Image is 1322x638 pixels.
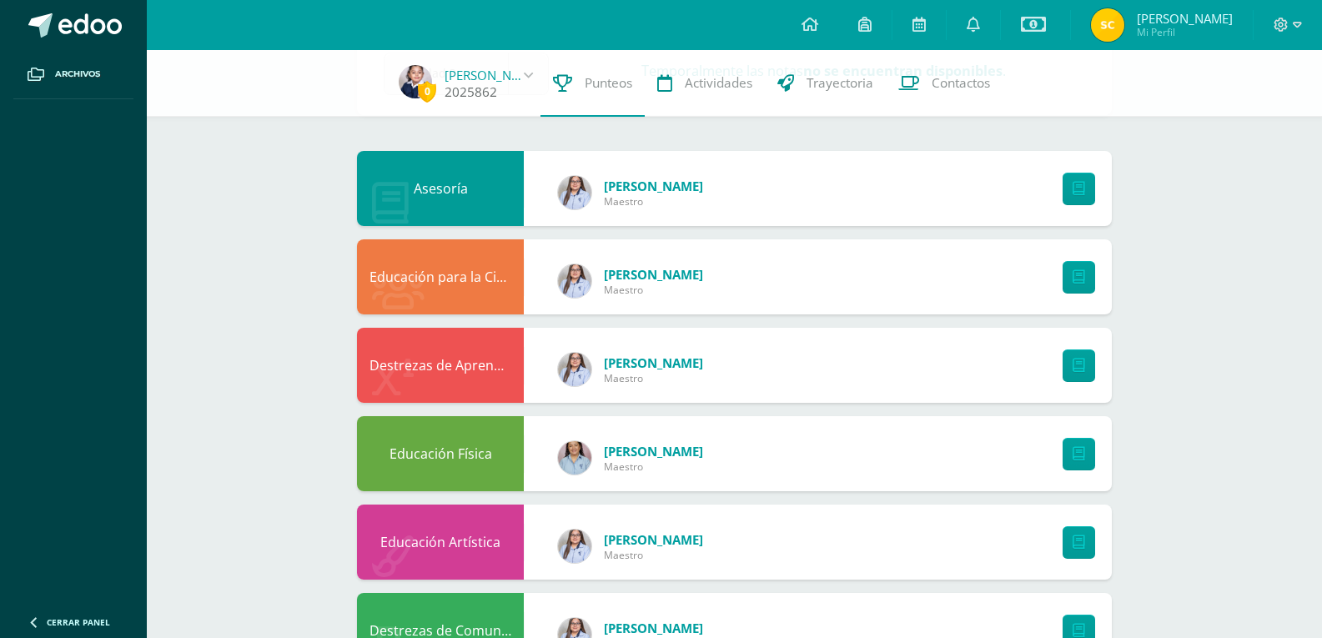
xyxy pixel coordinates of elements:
[685,74,752,92] span: Actividades
[55,68,100,81] span: Archivos
[357,505,524,580] div: Educación Artística
[540,50,645,117] a: Punteos
[604,178,703,194] span: [PERSON_NAME]
[604,531,703,548] span: [PERSON_NAME]
[807,74,873,92] span: Trayectoria
[1091,8,1124,42] img: 1bdccb0ee4e2c455f0970308bbc1e2bb.png
[932,74,990,92] span: Contactos
[558,176,591,209] img: 6a6ecfca14b15d8c5648b5c1f44bf7d4.png
[357,239,524,314] div: Educación para la Ciencia y la Ciudadanía
[13,50,133,99] a: Archivos
[886,50,1003,117] a: Contactos
[558,353,591,386] img: 6a6ecfca14b15d8c5648b5c1f44bf7d4.png
[399,65,432,98] img: 82bd5d79a5bde722a4911e3132fa148a.png
[1137,25,1233,39] span: Mi Perfil
[357,416,524,491] div: Educación Física
[765,50,886,117] a: Trayectoria
[1137,10,1233,27] span: [PERSON_NAME]
[445,67,528,83] a: [PERSON_NAME]
[604,460,703,474] span: Maestro
[604,620,703,636] span: [PERSON_NAME]
[558,441,591,475] img: dc674997e74fffa5930a5c3b490745a5.png
[604,194,703,208] span: Maestro
[645,50,765,117] a: Actividades
[604,443,703,460] span: [PERSON_NAME]
[445,83,497,101] a: 2025862
[604,371,703,385] span: Maestro
[357,328,524,403] div: Destrezas de Aprendizaje Matemático
[604,283,703,297] span: Maestro
[585,74,632,92] span: Punteos
[604,548,703,562] span: Maestro
[558,530,591,563] img: 6a6ecfca14b15d8c5648b5c1f44bf7d4.png
[558,264,591,298] img: 6a6ecfca14b15d8c5648b5c1f44bf7d4.png
[604,266,703,283] span: [PERSON_NAME]
[418,81,436,102] span: 0
[604,354,703,371] span: [PERSON_NAME]
[47,616,110,628] span: Cerrar panel
[357,151,524,226] div: Asesoría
